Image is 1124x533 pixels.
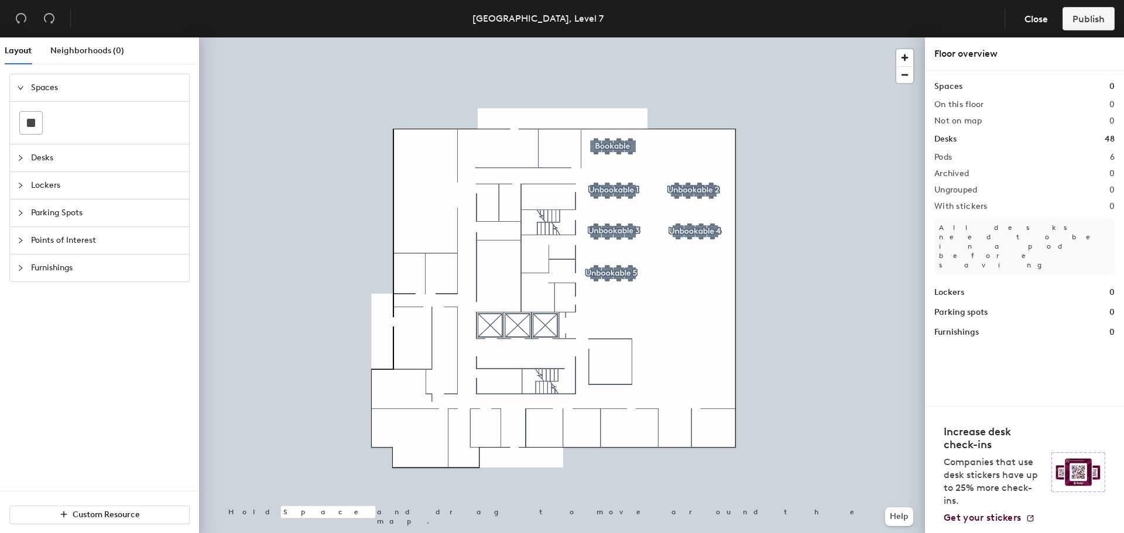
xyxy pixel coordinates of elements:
[934,286,964,299] h1: Lockers
[1051,452,1105,492] img: Sticker logo
[17,84,24,91] span: expanded
[31,255,182,281] span: Furnishings
[73,510,140,520] span: Custom Resource
[1109,185,1115,195] h2: 0
[1109,326,1115,339] h1: 0
[17,154,24,161] span: collapsed
[472,11,604,26] div: [GEOGRAPHIC_DATA], Level 7
[37,7,61,30] button: Redo (⌘ + ⇧ + Z)
[1109,116,1115,126] h2: 0
[1109,80,1115,93] h1: 0
[934,116,982,126] h2: Not on map
[1109,286,1115,299] h1: 0
[17,182,24,189] span: collapsed
[944,456,1044,507] p: Companies that use desk stickers have up to 25% more check-ins.
[944,425,1044,451] h4: Increase desk check-ins
[934,185,978,195] h2: Ungrouped
[31,145,182,171] span: Desks
[934,169,969,178] h2: Archived
[934,202,988,211] h2: With stickers
[934,133,957,146] h1: Desks
[1063,7,1115,30] button: Publish
[1105,133,1115,146] h1: 48
[31,74,182,101] span: Spaces
[885,507,913,526] button: Help
[1109,306,1115,319] h1: 0
[5,46,32,56] span: Layout
[31,227,182,254] span: Points of Interest
[50,46,124,56] span: Neighborhoods (0)
[934,100,984,109] h2: On this floor
[944,512,1035,524] a: Get your stickers
[934,153,952,162] h2: Pods
[17,237,24,244] span: collapsed
[9,506,190,524] button: Custom Resource
[17,264,24,271] span: collapsed
[1109,169,1115,178] h2: 0
[31,200,182,226] span: Parking Spots
[9,7,33,30] button: Undo (⌘ + Z)
[1015,7,1058,30] button: Close
[31,172,182,199] span: Lockers
[17,209,24,216] span: collapsed
[934,80,962,93] h1: Spaces
[944,512,1021,523] span: Get your stickers
[1109,202,1115,211] h2: 0
[934,47,1115,61] div: Floor overview
[934,326,979,339] h1: Furnishings
[1024,13,1048,25] span: Close
[934,306,988,319] h1: Parking spots
[934,218,1115,274] p: All desks need to be in a pod before saving
[1110,153,1115,162] h2: 6
[1109,100,1115,109] h2: 0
